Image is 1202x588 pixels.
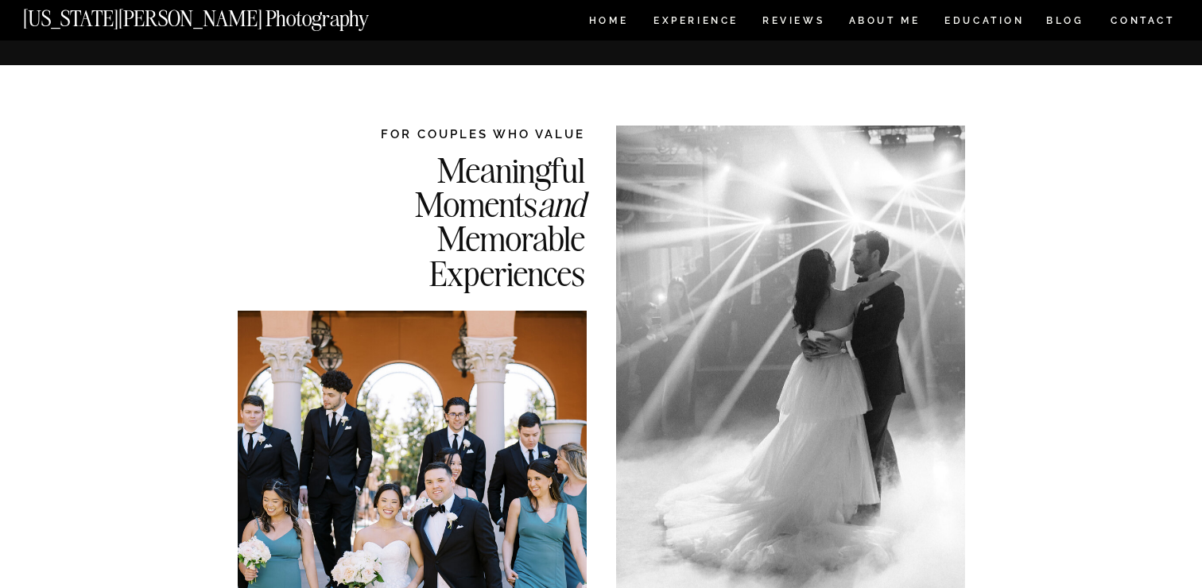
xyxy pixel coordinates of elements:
[537,182,585,226] i: and
[23,8,422,21] a: [US_STATE][PERSON_NAME] Photography
[653,16,737,29] a: Experience
[1110,12,1176,29] a: CONTACT
[586,16,631,29] a: HOME
[1046,16,1084,29] a: BLOG
[848,16,921,29] a: ABOUT ME
[334,153,585,288] h2: Meaningful Moments Memorable Experiences
[762,16,822,29] a: REVIEWS
[921,7,1160,19] a: Get in Touch
[943,16,1026,29] a: EDUCATION
[334,126,585,142] h2: FOR COUPLES WHO VALUE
